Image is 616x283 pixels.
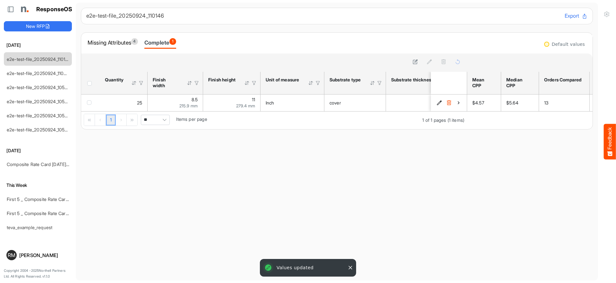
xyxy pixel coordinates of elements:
h6: [DATE] [4,147,72,154]
td: $5.64 is template cell Column Header median-cpp [501,95,539,111]
a: First 5 _ Composite Rate Card [DATE] (2) [7,196,90,202]
button: Delete [446,100,452,106]
span: RM [8,253,15,258]
td: 13 is template cell Column Header orders-compared [539,95,590,111]
span: 1 of 1 pages [422,117,446,123]
img: Northell [18,3,30,16]
div: Go to first page [84,114,95,126]
div: Finish height [208,77,236,83]
a: e2e-test-file_20250924_110146 [7,56,71,62]
div: Filter Icon [138,80,144,86]
td: 25 is template cell Column Header httpsnorthellcomontologiesmapping-rulesorderhasquantity [100,95,148,111]
td: $4.57 is template cell Column Header mean-cpp [467,95,501,111]
span: Items per page [176,116,207,122]
h6: e2e-test-file_20250924_110146 [86,13,560,19]
div: Filter Icon [315,80,321,86]
th: Header checkbox [81,72,100,94]
span: 279.4 mm [236,103,255,108]
button: Feedback [604,124,616,159]
a: e2e-test-file_20250924_105318 [7,113,72,118]
div: Default values [552,42,585,46]
span: Pagerdropdown [141,115,170,125]
span: 13 [544,100,548,105]
span: (1 items) [448,117,464,123]
button: New RFP [4,21,72,31]
h1: ResponseOS [36,6,73,13]
span: Inch [266,100,274,105]
div: [PERSON_NAME] [19,253,69,258]
button: Export [565,12,587,20]
td: 80 is template cell Column Header httpsnorthellcomontologiesmapping-rulesmaterialhasmaterialthick... [386,95,481,111]
span: $4.57 [472,100,484,105]
div: Quantity [105,77,123,83]
div: Substrate thickness or weight [391,77,457,83]
div: Filter Icon [251,80,257,86]
a: e2e-test-file_20250924_105529 [7,99,73,104]
div: Go to next page [116,114,127,126]
div: Filter Icon [194,80,200,86]
span: cover [329,100,341,105]
button: Close [347,264,354,271]
td: cover is template cell Column Header httpsnorthellcomontologiesmapping-rulesmaterialhassubstratem... [324,95,386,111]
a: teva_example_request [7,225,52,230]
span: 4 [131,38,138,45]
td: 3ed5b974-016e-41e0-901e-f79df920dde9 is template cell Column Header [431,95,468,111]
span: $5.64 [506,100,518,105]
td: 11 is template cell Column Header httpsnorthellcomontologiesmapping-rulesmeasurementhasfinishsize... [203,95,261,111]
a: Page 1 of 1 Pages [106,114,116,126]
div: Pager Container [81,112,467,129]
div: Median CPP [506,77,532,88]
div: Go to last page [127,114,137,126]
div: Substrate type [329,77,361,83]
span: 8.5 [192,97,198,102]
button: View [455,100,462,106]
p: Copyright 2004 - 2025 Northell Partners Ltd. All Rights Reserved. v 1.1.0 [4,268,72,279]
a: e2e-test-file_20250924_105914 [7,85,72,90]
div: Missing Attributes [88,38,138,47]
td: checkbox [81,95,100,111]
span: 11 [252,97,255,102]
td: Inch is template cell Column Header httpsnorthellcomontologiesmapping-rulesmeasurementhasunitofme... [261,95,324,111]
div: Mean CPP [472,77,494,88]
h6: [DATE] [4,42,72,49]
h6: This Week [4,182,72,189]
a: e2e-test-file_20250924_105226 [7,127,73,132]
div: Unit of measure [266,77,300,83]
div: Values updated [261,260,355,275]
div: Finish width [153,77,178,88]
div: Filter Icon [377,80,382,86]
span: 215.9 mm [179,103,198,108]
a: e2e-test-file_20250924_110035 [7,71,72,76]
span: 25 [137,100,142,105]
span: 1 [169,38,176,45]
div: Orders Compared [544,77,582,83]
a: Composite Rate Card [DATE]_smaller [7,162,83,167]
div: Go to previous page [95,114,106,126]
div: Complete [144,38,176,47]
a: First 5 _ Composite Rate Card [DATE] (2) [7,211,90,216]
button: Edit [436,100,442,106]
td: 8.5 is template cell Column Header httpsnorthellcomontologiesmapping-rulesmeasurementhasfinishsiz... [148,95,203,111]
